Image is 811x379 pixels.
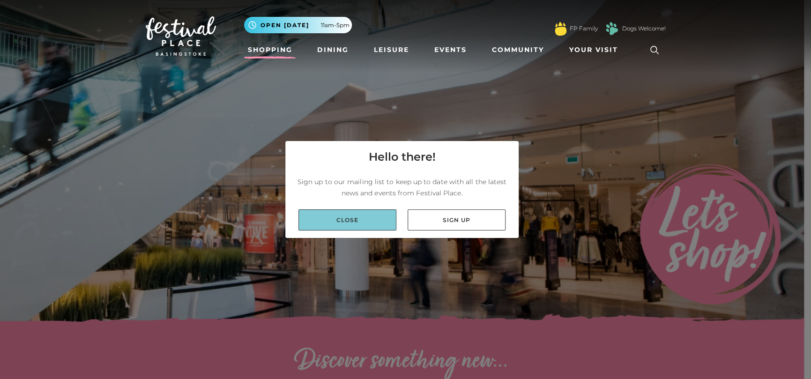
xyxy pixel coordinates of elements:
a: FP Family [570,24,598,33]
img: Festival Place Logo [146,16,216,56]
span: Your Visit [569,45,618,55]
a: Sign up [408,209,506,230]
span: Open [DATE] [260,21,309,30]
a: Your Visit [565,41,626,59]
a: Close [298,209,396,230]
span: 11am-5pm [321,21,350,30]
p: Sign up to our mailing list to keep up to date with all the latest news and events from Festival ... [293,176,511,199]
a: Community [488,41,548,59]
a: Shopping [244,41,296,59]
a: Dining [313,41,352,59]
h4: Hello there! [369,149,436,165]
button: Open [DATE] 11am-5pm [244,17,352,33]
a: Leisure [370,41,413,59]
a: Dogs Welcome! [622,24,666,33]
a: Events [431,41,470,59]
